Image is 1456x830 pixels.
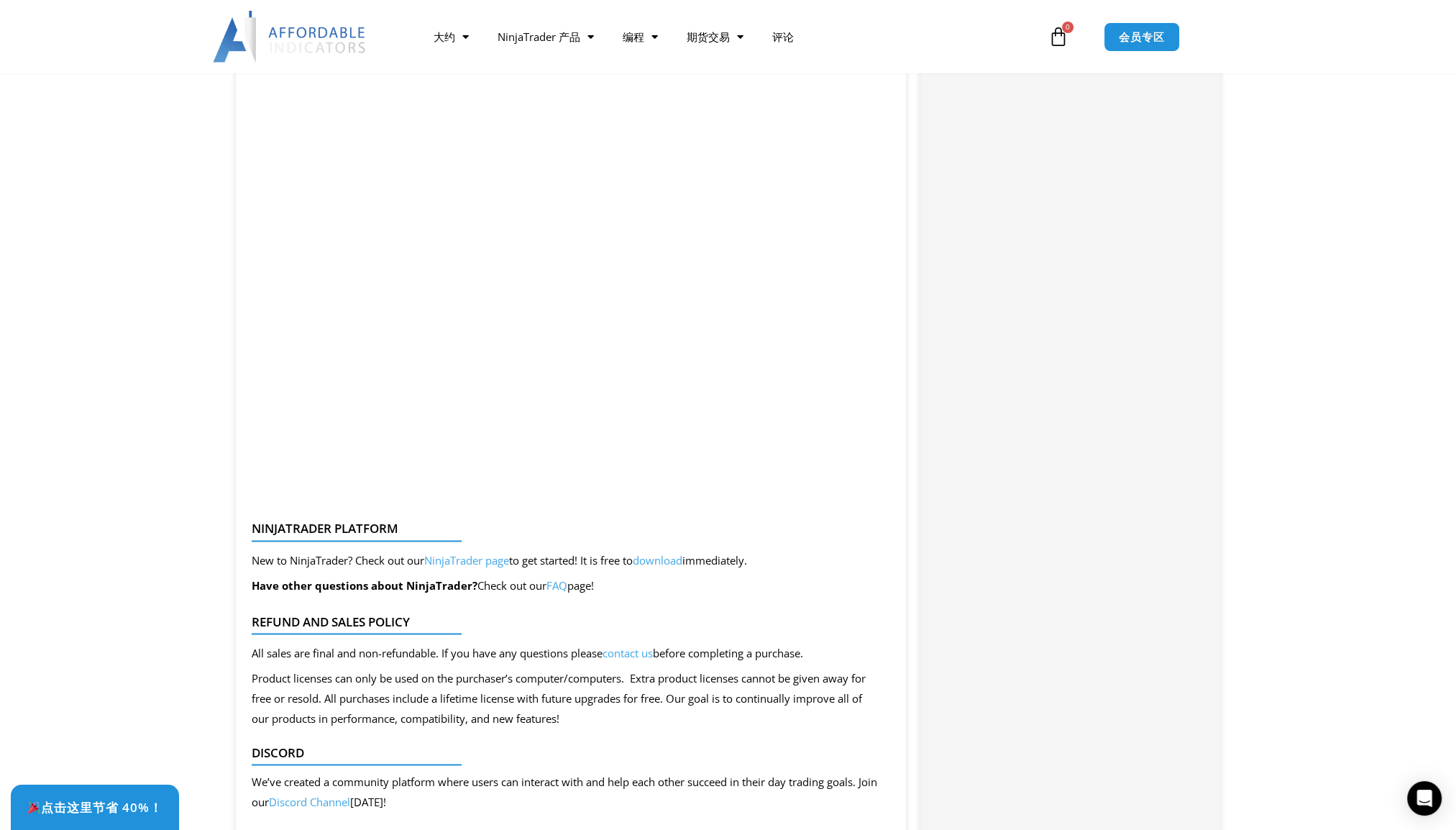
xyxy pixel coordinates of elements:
p: Check out our page! [252,576,747,596]
h4: Discord [252,746,879,760]
b: Have other questions about NinjaTrader? [252,578,477,593]
font: 编程 [622,29,644,44]
div: 打开对讲信使 [1407,781,1442,816]
span: 会员专区 [1119,32,1165,42]
a: 大约 [418,20,482,53]
span: 0 [1062,22,1073,33]
span: All sales are final and non-refundable. If you have any questions please [252,646,603,660]
a: 评论 [757,20,807,53]
a: 会员专区 [1104,22,1180,52]
span: before completing a purchase. [653,646,803,660]
a: FAQ [546,578,567,593]
img: LogoAI | Affordable Indicators – NinjaTrader [213,11,367,63]
font: NinjaTrader 产品 [497,29,580,44]
a: contact us [603,646,653,660]
a: download [633,553,682,567]
a: 0 [1027,16,1090,58]
p: New to NinjaTrader? Check out our to get started! It is free to immediately. [252,551,747,571]
font: 点击这里节省 40%！ [41,799,162,816]
h4: NinjaTrader Platform [252,521,879,536]
a: 期货交易 [672,20,757,53]
span: Product licenses can only be used on the purchaser’s computer/computers. Extra product licenses c... [252,671,866,726]
nav: 菜单 [418,20,1044,53]
a: NinjaTrader 产品 [482,20,608,53]
a: 🎉点击这里节省 40%！ [11,785,179,830]
h4: Refund and Sales Policy [252,615,879,629]
a: 编程 [608,20,672,53]
font: 大约 [433,29,454,44]
font: 期货交易 [686,29,729,44]
span: We’ve created a community platform where users can interact with and help each other succeed in t... [252,775,877,809]
a: NinjaTrader page [424,553,509,567]
img: 🎉 [28,801,40,813]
